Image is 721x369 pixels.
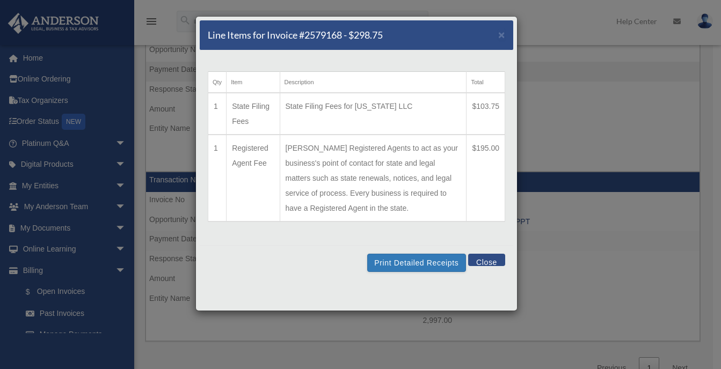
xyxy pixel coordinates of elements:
h5: Line Items for Invoice #2579168 - $298.75 [208,28,383,42]
td: 1 [208,135,227,222]
th: Total [467,72,505,93]
td: [PERSON_NAME] Registered Agents to act as your business's point of contact for state and legal ma... [280,135,467,222]
button: Print Detailed Receipts [367,254,465,272]
td: $103.75 [467,93,505,135]
button: Close [498,29,505,40]
span: × [498,28,505,41]
td: $195.00 [467,135,505,222]
td: 1 [208,93,227,135]
th: Item [227,72,280,93]
button: Close [468,254,505,266]
th: Qty [208,72,227,93]
th: Description [280,72,467,93]
td: State Filing Fees for [US_STATE] LLC [280,93,467,135]
td: State Filing Fees [227,93,280,135]
td: Registered Agent Fee [227,135,280,222]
